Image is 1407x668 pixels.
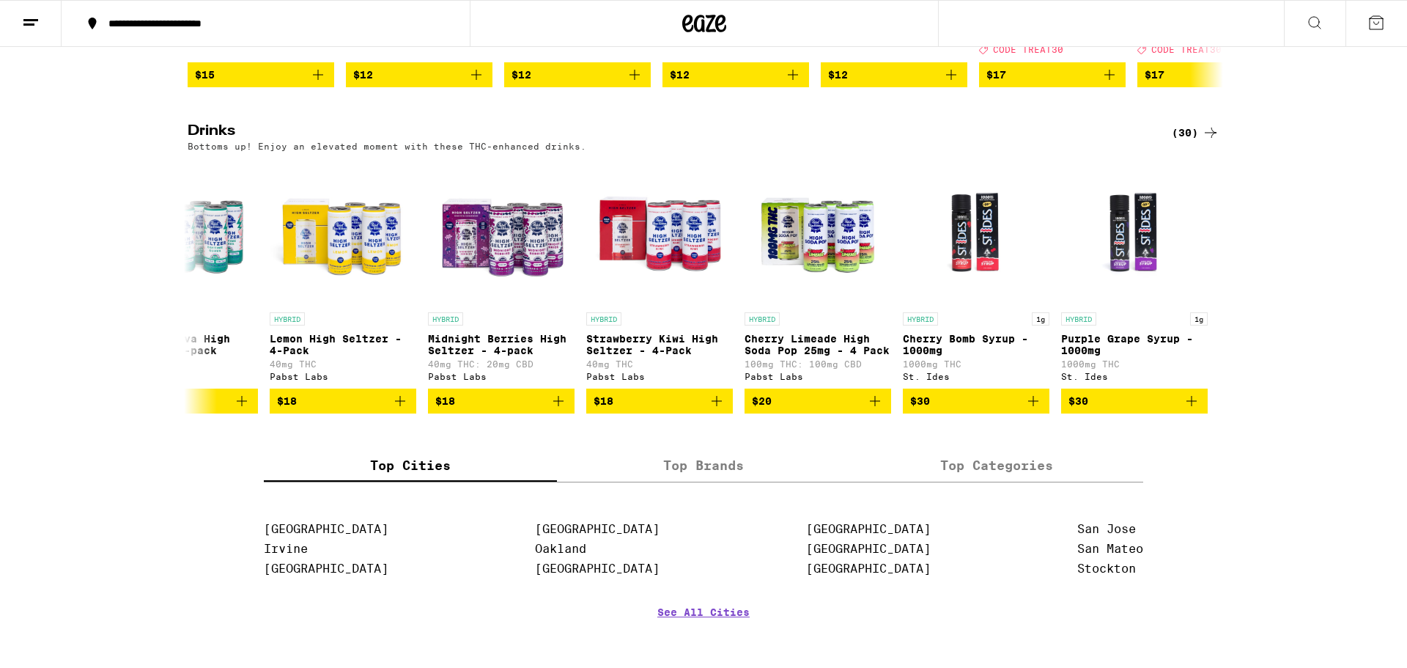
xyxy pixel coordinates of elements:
span: $12 [670,69,690,81]
span: $18 [277,395,297,407]
p: HYBRID [903,312,938,326]
h2: Drinks [188,124,1148,142]
img: St. Ides - Cherry Bomb Syrup - 1000mg [903,158,1049,305]
a: Open page for Lemon High Seltzer - 4-Pack from Pabst Labs [270,158,416,389]
button: Add to bag [428,389,575,414]
div: Pabst Labs [586,372,733,381]
div: Pabst Labs [428,372,575,381]
a: Oakland [535,542,586,556]
p: 40mg THC [270,359,416,369]
span: CODE TREAT30 [993,45,1063,55]
span: $20 [752,395,772,407]
a: San Jose [1077,522,1136,536]
button: Add to bag [1137,62,1284,87]
div: Pabst Labs [111,372,258,381]
img: Pabst Labs - Strawberry Kiwi High Seltzer - 4-Pack [586,158,733,305]
p: Daytime Guava High Seltzer - 4-pack [111,333,258,356]
p: 1000mg THC [903,359,1049,369]
button: Add to bag [979,62,1126,87]
button: Add to bag [903,389,1049,414]
button: Add to bag [504,62,651,87]
a: [GEOGRAPHIC_DATA] [264,522,388,536]
div: Pabst Labs [270,372,416,381]
p: Lemon High Seltzer - 4-Pack [270,333,416,356]
a: Open page for Daytime Guava High Seltzer - 4-pack from Pabst Labs [111,158,258,389]
p: HYBRID [586,312,621,326]
button: Add to bag [586,389,733,414]
button: Add to bag [662,62,809,87]
button: Add to bag [821,62,967,87]
a: Open page for Midnight Berries High Seltzer - 4-pack from Pabst Labs [428,158,575,389]
span: $18 [594,395,613,407]
button: Add to bag [1061,389,1208,414]
a: Open page for Cherry Bomb Syrup - 1000mg from St. Ides [903,158,1049,389]
label: Top Cities [264,450,557,482]
a: San Mateo [1077,542,1143,556]
a: Open page for Cherry Limeade High Soda Pop 25mg - 4 Pack from Pabst Labs [745,158,891,389]
a: See All Cities [657,606,750,661]
div: (30) [1172,124,1219,142]
p: Cherry Limeade High Soda Pop 25mg - 4 Pack [745,333,891,356]
span: $17 [1145,69,1164,81]
div: tabs [264,450,1143,482]
img: Pabst Labs - Midnight Berries High Seltzer - 4-pack [428,158,575,305]
a: Open page for Strawberry Kiwi High Seltzer - 4-Pack from Pabst Labs [586,158,733,389]
button: Add to bag [270,389,416,414]
img: Pabst Labs - Cherry Limeade High Soda Pop 25mg - 4 Pack [745,158,891,305]
a: Open page for Purple Grape Syrup - 1000mg from St. Ides [1061,158,1208,389]
span: $12 [828,69,848,81]
div: Pabst Labs [745,372,891,381]
a: [GEOGRAPHIC_DATA] [535,562,660,576]
button: Add to bag [346,62,492,87]
span: $18 [435,395,455,407]
p: 40mg THC [586,359,733,369]
p: 40mg THC: 20mg CBD [428,359,575,369]
p: HYBRID [270,312,305,326]
a: [GEOGRAPHIC_DATA] [535,522,660,536]
a: [GEOGRAPHIC_DATA] [806,562,931,576]
p: 1g [1032,312,1049,326]
p: 100mg THC: 100mg CBD [745,359,891,369]
p: HYBRID [745,312,780,326]
button: Add to bag [745,389,891,414]
span: $17 [986,69,1006,81]
span: $12 [353,69,373,81]
span: $30 [1068,395,1088,407]
button: Add to bag [111,389,258,414]
img: St. Ides - Purple Grape Syrup - 1000mg [1061,158,1208,305]
p: HYBRID [428,312,463,326]
span: $30 [910,395,930,407]
p: 10mg THC [111,359,258,369]
span: CODE TREAT30 [1151,45,1222,55]
img: Pabst Labs - Daytime Guava High Seltzer - 4-pack [111,158,258,305]
div: St. Ides [903,372,1049,381]
a: [GEOGRAPHIC_DATA] [806,522,931,536]
button: Redirect to URL [1,1,800,106]
span: $15 [195,69,215,81]
a: [GEOGRAPHIC_DATA] [806,542,931,556]
div: St. Ides [1061,372,1208,381]
p: Purple Grape Syrup - 1000mg [1061,333,1208,356]
label: Top Categories [850,450,1143,482]
p: HYBRID [1061,312,1096,326]
img: Pabst Labs - Lemon High Seltzer - 4-Pack [270,158,416,305]
span: $12 [512,69,531,81]
p: Bottoms up! Enjoy an elevated moment with these THC-enhanced drinks. [188,142,586,151]
a: Stockton [1077,562,1136,576]
p: Cherry Bomb Syrup - 1000mg [903,333,1049,356]
button: Add to bag [188,62,334,87]
p: Midnight Berries High Seltzer - 4-pack [428,333,575,356]
a: [GEOGRAPHIC_DATA] [264,562,388,576]
span: Help [33,10,63,23]
label: Top Brands [557,450,850,482]
p: 1g [1190,312,1208,326]
p: Strawberry Kiwi High Seltzer - 4-Pack [586,333,733,356]
p: 1000mg THC [1061,359,1208,369]
a: Irvine [264,542,308,556]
